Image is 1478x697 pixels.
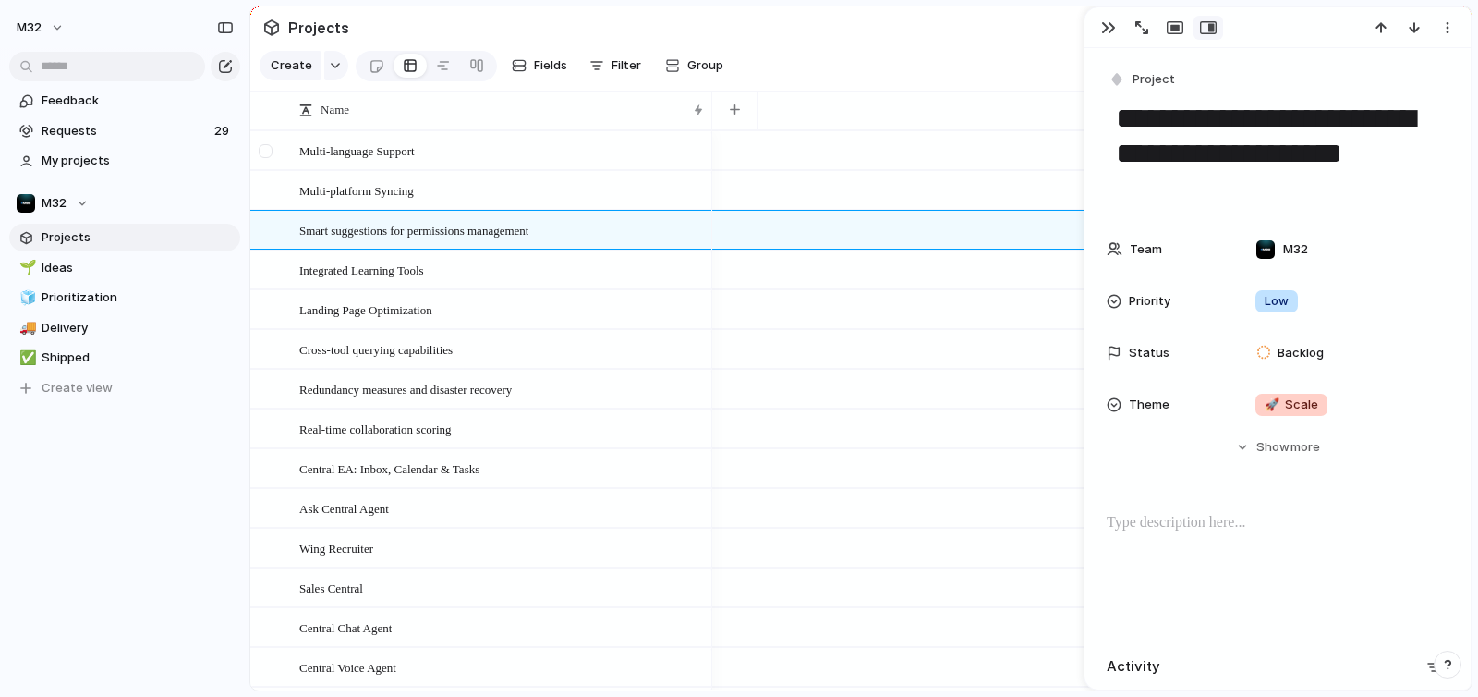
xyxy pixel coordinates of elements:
[299,259,424,280] span: Integrated Learning Tools
[42,228,234,247] span: Projects
[504,51,575,80] button: Fields
[42,194,67,213] span: M32
[299,378,512,399] span: Redundancy measures and disaster recovery
[299,458,479,479] span: Central EA: Inbox, Calendar & Tasks
[9,314,240,342] a: 🚚Delivery
[1265,396,1318,414] span: Scale
[9,374,240,402] button: Create view
[534,56,567,75] span: Fields
[299,418,452,439] span: Real-time collaboration scoring
[42,152,234,170] span: My projects
[299,219,528,240] span: Smart suggestions for permissions management
[9,117,240,145] a: Requests29
[42,122,209,141] span: Requests
[42,319,234,337] span: Delivery
[1256,438,1290,457] span: Show
[260,51,321,80] button: Create
[299,656,396,678] span: Central Voice Agent
[687,56,723,75] span: Group
[42,288,234,307] span: Prioritization
[19,317,32,338] div: 🚚
[1283,240,1308,259] span: M32
[9,254,240,282] a: 🌱Ideas
[1265,292,1289,311] span: Low
[1278,344,1324,362] span: Backlog
[1129,396,1169,414] span: Theme
[285,11,353,44] span: Projects
[299,299,432,320] span: Landing Page Optimization
[42,92,234,110] span: Feedback
[299,338,453,360] span: Cross-tool querying capabilities
[1107,431,1448,464] button: Showmore
[656,51,733,80] button: Group
[1290,438,1320,457] span: more
[19,287,32,309] div: 🧊
[9,190,240,217] button: M32
[214,122,233,141] span: 29
[17,259,35,277] button: 🌱
[42,379,113,397] span: Create view
[1129,344,1169,362] span: Status
[1130,240,1162,259] span: Team
[19,257,32,278] div: 🌱
[1105,67,1181,93] button: Project
[17,18,42,37] span: m32
[582,51,648,80] button: Filter
[9,344,240,372] a: ✅Shipped
[17,348,35,367] button: ✅
[9,224,240,251] a: Projects
[9,147,240,175] a: My projects
[42,348,234,367] span: Shipped
[612,56,641,75] span: Filter
[299,617,392,638] span: Central Chat Agent
[1133,70,1175,89] span: Project
[9,87,240,115] a: Feedback
[271,56,312,75] span: Create
[299,537,373,558] span: Wing Recruiter
[19,348,32,369] div: ✅
[17,288,35,307] button: 🧊
[1129,292,1170,311] span: Priority
[299,577,363,598] span: Sales Central
[8,13,74,43] button: m32
[1107,656,1160,678] h2: Activity
[42,259,234,277] span: Ideas
[299,179,414,201] span: Multi-platform Syncing
[321,101,349,119] span: Name
[9,284,240,312] a: 🧊Prioritization
[1265,397,1279,411] span: 🚀
[17,319,35,337] button: 🚚
[299,140,415,161] span: Multi-language Support
[299,497,389,519] span: Ask Central Agent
